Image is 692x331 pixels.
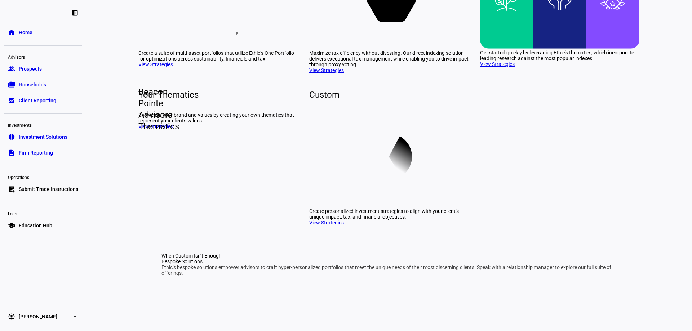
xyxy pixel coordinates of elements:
[19,97,56,104] span: Client Reporting
[19,185,78,193] span: Submit Trade Instructions
[71,9,79,17] eth-mat-symbol: left_panel_close
[161,259,617,264] div: Bespoke Solutions
[19,65,42,72] span: Prospects
[309,67,344,73] a: View Strategies
[8,185,15,193] eth-mat-symbol: list_alt_add
[19,149,53,156] span: Firm Reporting
[19,81,46,88] span: Households
[8,29,15,36] eth-mat-symbol: home
[4,52,82,62] div: Advisors
[4,25,82,40] a: homeHome
[4,62,82,76] a: groupProspects
[4,120,82,130] div: Investments
[19,222,52,229] span: Education Hub
[480,61,515,67] a: View Strategies
[8,313,15,320] eth-mat-symbol: account_circle
[19,133,67,140] span: Investment Solutions
[71,313,79,320] eth-mat-symbol: expand_more
[309,220,344,225] a: View Strategies
[19,313,57,320] span: [PERSON_NAME]
[8,149,15,156] eth-mat-symbol: description
[8,133,15,140] eth-mat-symbol: pie_chart
[4,172,82,182] div: Operations
[480,50,639,61] div: Get started quickly by leveraging Ethic’s thematics, which incorporate leading research against t...
[8,81,15,88] eth-mat-symbol: folder_copy
[161,264,617,276] div: Ethic’s bespoke solutions empower advisors to craft hyper-personalized portfolios that meet the u...
[4,208,82,218] div: Learn
[4,77,82,92] a: folder_copyHouseholds
[309,50,469,67] div: Maximize tax efficiency without divesting. Our direct indexing solution delivers exceptional tax ...
[4,146,82,160] a: descriptionFirm Reporting
[8,97,15,104] eth-mat-symbol: bid_landscape
[8,222,15,229] eth-mat-symbol: school
[161,253,617,259] div: When Custom Isn’t Enough
[19,29,32,36] span: Home
[4,93,82,108] a: bid_landscapeClient Reporting
[133,86,144,132] span: Beacon Pointe Advisors Thematics
[138,62,173,67] a: View Strategies
[4,130,82,144] a: pie_chartInvestment Solutions
[309,89,469,100] div: Custom
[309,208,469,220] div: Create personalized investment strategies to align with your client’s unique impact, tax, and fin...
[138,50,298,62] div: Create a suite of multi-asset portfolios that utilize Ethic’s One Portfolio for optimizations acr...
[138,112,298,124] div: Showcase your brand and values by creating your own thematics that represent your clients values.
[138,89,298,100] div: Your Thematics
[8,65,15,72] eth-mat-symbol: group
